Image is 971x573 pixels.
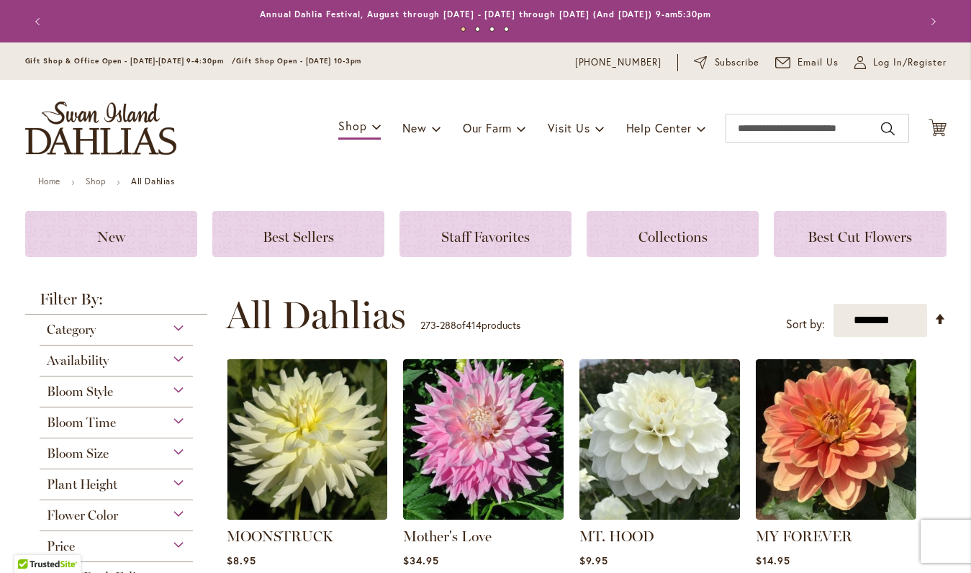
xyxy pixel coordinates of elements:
a: Home [38,176,60,186]
img: MY FOREVER [756,359,916,520]
a: MOONSTRUCK [227,528,333,545]
a: Log In/Register [854,55,947,70]
span: Bloom Style [47,384,113,400]
a: MOONSTRUCK [227,509,387,523]
iframe: Launch Accessibility Center [11,522,51,562]
span: $9.95 [579,554,608,567]
button: Next [918,7,947,36]
img: MOONSTRUCK [227,359,387,520]
span: Staff Favorites [441,228,530,245]
span: Price [47,538,75,554]
span: Shop [338,118,366,133]
span: $34.95 [403,554,439,567]
a: Collections [587,211,759,257]
span: $8.95 [227,554,256,567]
span: Category [47,322,96,338]
span: Email Us [798,55,839,70]
span: Bloom Size [47,446,109,461]
span: Help Center [626,120,692,135]
a: Email Us [775,55,839,70]
span: $14.95 [756,554,790,567]
span: Gift Shop Open - [DATE] 10-3pm [236,56,361,66]
p: - of products [420,314,520,337]
span: Gift Shop & Office Open - [DATE]-[DATE] 9-4:30pm / [25,56,237,66]
a: Annual Dahlia Festival, August through [DATE] - [DATE] through [DATE] (And [DATE]) 9-am5:30pm [260,9,711,19]
span: Best Cut Flowers [808,228,912,245]
span: All Dahlias [226,294,406,337]
span: Visit Us [548,120,590,135]
span: 273 [420,318,436,332]
a: Shop [86,176,106,186]
span: Best Sellers [263,228,334,245]
span: Bloom Time [47,415,116,430]
button: Previous [25,7,54,36]
button: 1 of 4 [461,27,466,32]
label: Sort by: [786,311,825,338]
a: store logo [25,101,176,155]
button: 3 of 4 [489,27,494,32]
span: Plant Height [47,477,117,492]
span: 414 [466,318,482,332]
span: 288 [440,318,456,332]
img: Mother's Love [403,359,564,520]
button: 2 of 4 [475,27,480,32]
span: Log In/Register [873,55,947,70]
a: Mother's Love [403,528,492,545]
span: Subscribe [715,55,760,70]
a: Best Sellers [212,211,384,257]
a: MY FOREVER [756,509,916,523]
a: Mother's Love [403,509,564,523]
span: New [97,228,125,245]
span: Flower Color [47,507,118,523]
a: Best Cut Flowers [774,211,946,257]
img: MT. HOOD [579,359,740,520]
a: [PHONE_NUMBER] [575,55,662,70]
strong: All Dahlias [131,176,175,186]
span: Collections [638,228,708,245]
a: MT. HOOD [579,509,740,523]
a: Staff Favorites [399,211,572,257]
span: Our Farm [463,120,512,135]
a: Subscribe [694,55,759,70]
a: New [25,211,197,257]
button: 4 of 4 [504,27,509,32]
strong: Filter By: [25,292,208,315]
a: MT. HOOD [579,528,654,545]
span: New [402,120,426,135]
span: Availability [47,353,109,369]
a: MY FOREVER [756,528,852,545]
